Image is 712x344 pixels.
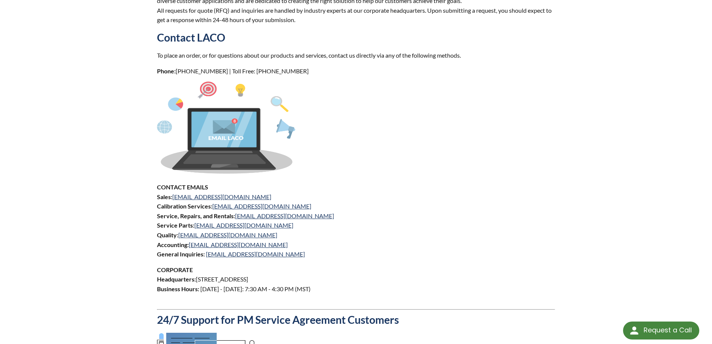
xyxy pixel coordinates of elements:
[212,203,311,210] a: [EMAIL_ADDRESS][DOMAIN_NAME]
[157,275,196,283] strong: Headquarters:
[157,285,199,292] strong: Business Hours:
[157,222,194,229] strong: Service Parts:
[157,241,189,248] strong: Accounting:
[206,250,305,258] a: [EMAIL_ADDRESS][DOMAIN_NAME]
[172,193,271,200] a: [EMAIL_ADDRESS][DOMAIN_NAME]
[178,231,277,238] a: [EMAIL_ADDRESS][DOMAIN_NAME]
[235,212,334,219] a: [EMAIL_ADDRESS][DOMAIN_NAME]
[644,322,692,339] div: Request a Call
[628,325,640,337] img: round button
[157,51,555,60] p: To place an order, or for questions about our products and services, contact us directly via any ...
[157,82,295,174] img: Asset_1.png
[189,241,288,248] a: [EMAIL_ADDRESS][DOMAIN_NAME]
[157,203,212,210] strong: Calibration Services:
[157,265,555,303] p: [STREET_ADDRESS] [DATE] - [DATE]: 7:30 AM - 4:30 PM (MST)
[157,193,172,200] strong: Sales:
[157,313,399,326] strong: 24/7 Support for PM Service Agreement Customers
[157,66,555,76] p: [PHONE_NUMBER] | Toll Free: [PHONE_NUMBER]
[157,231,178,238] strong: Quality:
[157,67,176,74] strong: Phone:
[157,183,208,191] strong: CONTACT EMAILS
[157,266,193,273] strong: CORPORATE
[194,222,293,229] a: [EMAIL_ADDRESS][DOMAIN_NAME]
[157,212,235,219] strong: Service, Repairs, and Rentals:
[157,250,205,258] strong: General Inquiries:
[623,322,699,340] div: Request a Call
[157,31,225,44] strong: Contact LACO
